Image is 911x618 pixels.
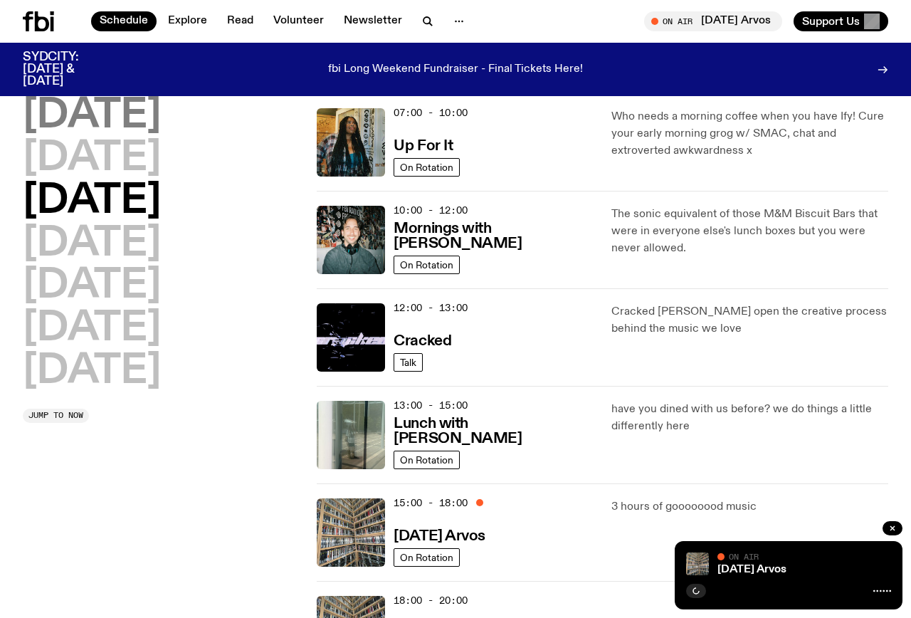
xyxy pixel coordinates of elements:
a: Lunch with [PERSON_NAME] [394,414,594,446]
a: Volunteer [265,11,332,31]
button: [DATE] [23,139,161,179]
span: Support Us [802,15,860,28]
p: fbi Long Weekend Fundraiser - Final Tickets Here! [328,63,583,76]
span: 07:00 - 10:00 [394,106,468,120]
button: [DATE] [23,224,161,264]
span: On Rotation [400,552,453,563]
a: On Rotation [394,256,460,274]
span: 10:00 - 12:00 [394,204,468,217]
a: [DATE] Arvos [717,564,786,575]
button: [DATE] [23,96,161,136]
span: 12:00 - 13:00 [394,301,468,315]
h3: Cracked [394,334,451,349]
img: A corner shot of the fbi music library [686,552,709,575]
h3: Mornings with [PERSON_NAME] [394,221,594,251]
p: 3 hours of goooooood music [611,498,888,515]
button: On Air[DATE] Arvos [644,11,782,31]
span: Jump to now [28,412,83,419]
span: 13:00 - 15:00 [394,399,468,412]
img: A corner shot of the fbi music library [317,498,385,567]
p: have you dined with us before? we do things a little differently here [611,401,888,435]
a: Explore [159,11,216,31]
span: Talk [400,357,416,368]
a: Cracked [394,331,451,349]
span: On Air [729,552,759,561]
a: On Rotation [394,451,460,469]
a: Schedule [91,11,157,31]
a: On Rotation [394,158,460,177]
img: Ify - a Brown Skin girl with black braided twists, looking up to the side with her tongue stickin... [317,108,385,177]
h3: SYDCITY: [DATE] & [DATE] [23,51,114,88]
a: Newsletter [335,11,411,31]
button: [DATE] [23,309,161,349]
span: On Rotation [400,455,453,466]
button: [DATE] [23,352,161,392]
img: Radio presenter Ben Hansen sits in front of a wall of photos and an fbi radio sign. Film photo. B... [317,206,385,274]
span: 15:00 - 18:00 [394,496,468,510]
a: Talk [394,353,423,372]
p: Cracked [PERSON_NAME] open the creative process behind the music we love [611,303,888,337]
a: [DATE] Arvos [394,526,485,544]
p: The sonic equivalent of those M&M Biscuit Bars that were in everyone else's lunch boxes but you w... [611,206,888,257]
h3: [DATE] Arvos [394,529,485,544]
p: Who needs a morning coffee when you have Ify! Cure your early morning grog w/ SMAC, chat and extr... [611,108,888,159]
a: On Rotation [394,548,460,567]
span: On Rotation [400,260,453,271]
button: [DATE] [23,266,161,306]
span: 18:00 - 20:00 [394,594,468,607]
h3: Lunch with [PERSON_NAME] [394,417,594,446]
a: Mornings with [PERSON_NAME] [394,219,594,251]
button: Jump to now [23,409,89,423]
img: Logo for Podcast Cracked. Black background, with white writing, with glass smashing graphics [317,303,385,372]
button: Support Us [794,11,888,31]
span: On Rotation [400,162,453,173]
button: [DATE] [23,182,161,221]
a: Up For It [394,136,453,154]
h3: Up For It [394,139,453,154]
a: Read [218,11,262,31]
